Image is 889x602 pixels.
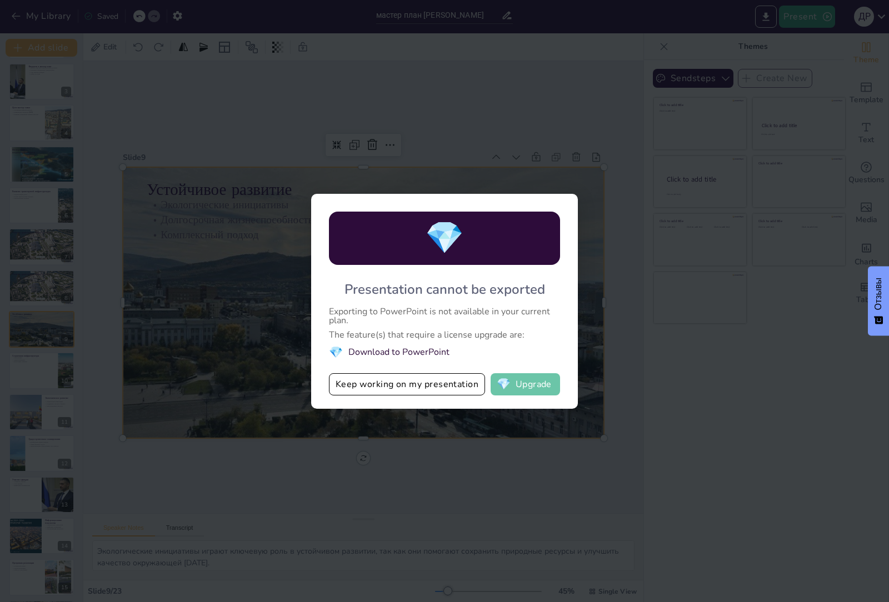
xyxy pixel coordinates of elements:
[873,278,883,310] ya-tr-span: Отзывы
[329,373,485,395] button: Keep working on my presentation
[497,379,511,390] span: diamond
[329,330,560,339] div: The feature(s) that require a license upgrade are:
[868,267,889,336] button: Обратная связь - Показать опрос
[329,307,560,325] div: Exporting to PowerPoint is not available in your current plan.
[491,373,560,395] button: diamondUpgrade
[425,217,464,259] span: diamond
[329,345,560,360] li: Download to PowerPoint
[344,280,545,298] div: Presentation cannot be exported
[329,345,343,360] span: diamond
